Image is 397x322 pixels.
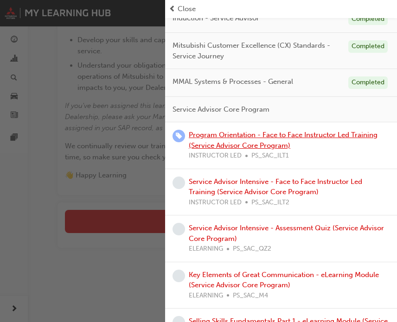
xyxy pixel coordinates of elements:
span: INSTRUCTOR LED [189,151,242,161]
div: Completed [348,13,388,25]
span: learningRecordVerb_NONE-icon [173,270,185,282]
a: Key Elements of Great Communication - eLearning Module (Service Advisor Core Program) [189,271,379,290]
span: PS_SAC_ILT2 [251,197,289,208]
button: prev-iconClose [169,4,393,14]
span: learningRecordVerb_NONE-icon [173,177,185,189]
span: Mitsubishi Customer Excellence (CX) Standards - Service Journey [173,40,341,61]
span: MMAL Systems & Processes - General [173,76,293,87]
span: Service Advisor Core Program [173,104,269,115]
div: Completed [348,40,388,53]
span: PS_SAC_M4 [233,290,268,301]
span: prev-icon [169,4,176,14]
span: learningRecordVerb_ENROLL-icon [173,130,185,142]
a: Service Advisor Intensive - Face to Face Instructor Led Training (Service Advisor Core Program) [189,177,362,196]
span: PS_SAC_QZ2 [233,244,271,254]
span: INSTRUCTOR LED [189,197,242,208]
span: ELEARNING [189,290,223,301]
span: PS_SAC_ILT1 [251,151,289,161]
span: learningRecordVerb_NONE-icon [173,223,185,235]
span: ELEARNING [189,244,223,254]
a: Program Orientation - Face to Face Instructor Led Training (Service Advisor Core Program) [189,131,378,150]
span: Induction - Service Advisor [173,13,259,24]
span: Close [178,4,196,14]
div: Completed [348,76,388,89]
a: Service Advisor Intensive - Assessment Quiz (Service Advisor Core Program) [189,224,384,243]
